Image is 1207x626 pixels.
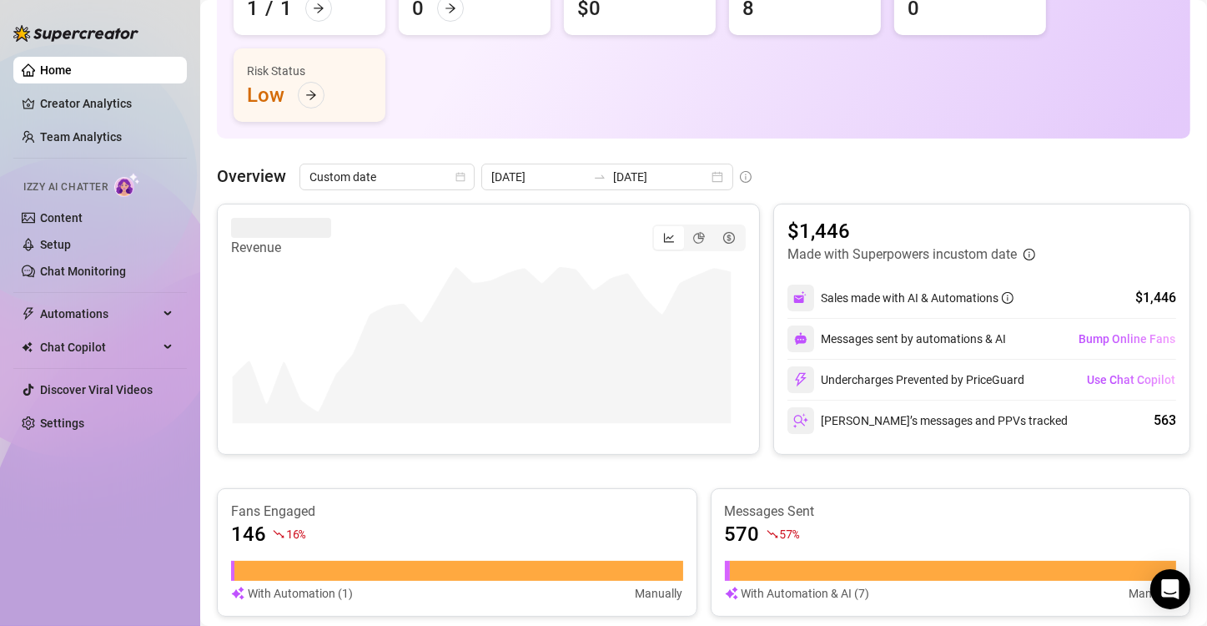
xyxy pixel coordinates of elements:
input: End date [613,168,708,186]
article: 570 [725,521,760,548]
input: Start date [491,168,586,186]
span: thunderbolt [22,307,35,321]
div: [PERSON_NAME]’s messages and PPVs tracked [787,407,1068,434]
a: Team Analytics [40,130,122,144]
div: 563 [1154,411,1176,431]
img: svg%3e [793,413,808,428]
span: info-circle [1002,292,1013,304]
div: Sales made with AI & Automations [821,289,1013,307]
span: arrow-right [305,89,317,101]
a: Chat Monitoring [40,265,126,278]
span: 16 % [286,526,305,542]
img: Chat Copilot [22,341,33,353]
img: svg%3e [793,372,808,387]
span: 57 % [780,526,799,542]
article: Messages Sent [725,502,1177,521]
img: svg%3e [793,290,808,305]
span: Custom date [309,164,465,189]
span: fall [273,528,284,540]
article: With Automation (1) [248,584,353,603]
article: $1,446 [787,218,1035,245]
article: Manually [636,584,683,603]
div: Open Intercom Messenger [1150,569,1190,609]
div: $1,446 [1135,288,1176,308]
span: Use Chat Copilot [1087,373,1175,386]
div: Undercharges Prevented by PriceGuard [787,366,1024,393]
a: Creator Analytics [40,90,174,117]
span: Automations [40,300,158,327]
img: svg%3e [725,584,738,603]
img: AI Chatter [114,173,140,197]
div: segmented control [652,225,746,251]
img: logo-BBDzfeDw.svg [13,25,138,42]
a: Content [40,211,83,225]
a: Home [40,63,72,77]
article: Manually [1129,584,1176,603]
span: arrow-right [313,3,324,14]
span: info-circle [740,171,752,183]
span: swap-right [593,170,606,184]
span: Chat Copilot [40,334,158,361]
a: Setup [40,238,71,251]
button: Bump Online Fans [1078,326,1176,352]
article: With Automation & AI (7) [742,584,870,603]
span: Izzy AI Chatter [23,179,108,195]
span: fall [767,528,778,540]
div: Messages sent by automations & AI [787,326,1006,352]
article: Revenue [231,238,331,258]
a: Settings [40,416,84,430]
span: pie-chart [693,232,705,244]
article: Overview [217,164,286,189]
span: info-circle [1023,249,1035,260]
article: Made with Superpowers in custom date [787,245,1017,265]
span: to [593,170,606,184]
button: Use Chat Copilot [1086,366,1176,393]
span: Bump Online Fans [1079,332,1175,346]
article: Fans Engaged [231,502,683,521]
span: calendar [455,172,465,182]
img: svg%3e [794,332,807,346]
div: Risk Status [247,62,372,80]
img: svg%3e [231,584,244,603]
span: line-chart [663,232,675,244]
a: Discover Viral Videos [40,383,153,396]
span: arrow-right [445,3,456,14]
article: 146 [231,521,266,548]
span: dollar-circle [723,232,735,244]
